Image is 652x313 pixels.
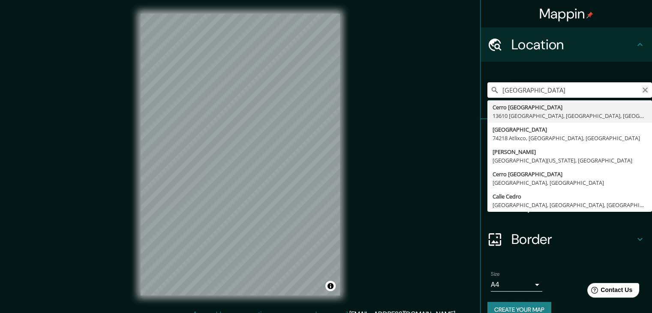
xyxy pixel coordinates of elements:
[493,201,647,209] div: [GEOGRAPHIC_DATA], [GEOGRAPHIC_DATA], [GEOGRAPHIC_DATA]
[493,125,647,134] div: [GEOGRAPHIC_DATA]
[481,27,652,62] div: Location
[493,170,647,178] div: Cerro [GEOGRAPHIC_DATA]
[491,271,500,278] label: Size
[481,153,652,188] div: Style
[493,103,647,111] div: Cerro [GEOGRAPHIC_DATA]
[493,134,647,142] div: 74218 Atlixco, [GEOGRAPHIC_DATA], [GEOGRAPHIC_DATA]
[141,14,340,295] canvas: Map
[539,5,594,22] h4: Mappin
[481,188,652,222] div: Layout
[493,178,647,187] div: [GEOGRAPHIC_DATA], [GEOGRAPHIC_DATA]
[493,156,647,165] div: [GEOGRAPHIC_DATA][US_STATE], [GEOGRAPHIC_DATA]
[493,111,647,120] div: 13610 [GEOGRAPHIC_DATA], [GEOGRAPHIC_DATA], [GEOGRAPHIC_DATA]
[481,222,652,256] div: Border
[493,192,647,201] div: Calle Cedro
[511,36,635,53] h4: Location
[481,119,652,153] div: Pins
[325,281,336,291] button: Toggle attribution
[493,147,647,156] div: [PERSON_NAME]
[511,231,635,248] h4: Border
[576,280,643,304] iframe: Help widget launcher
[586,12,593,18] img: pin-icon.png
[487,82,652,98] input: Pick your city or area
[491,278,542,292] div: A4
[642,85,649,93] button: Clear
[511,196,635,214] h4: Layout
